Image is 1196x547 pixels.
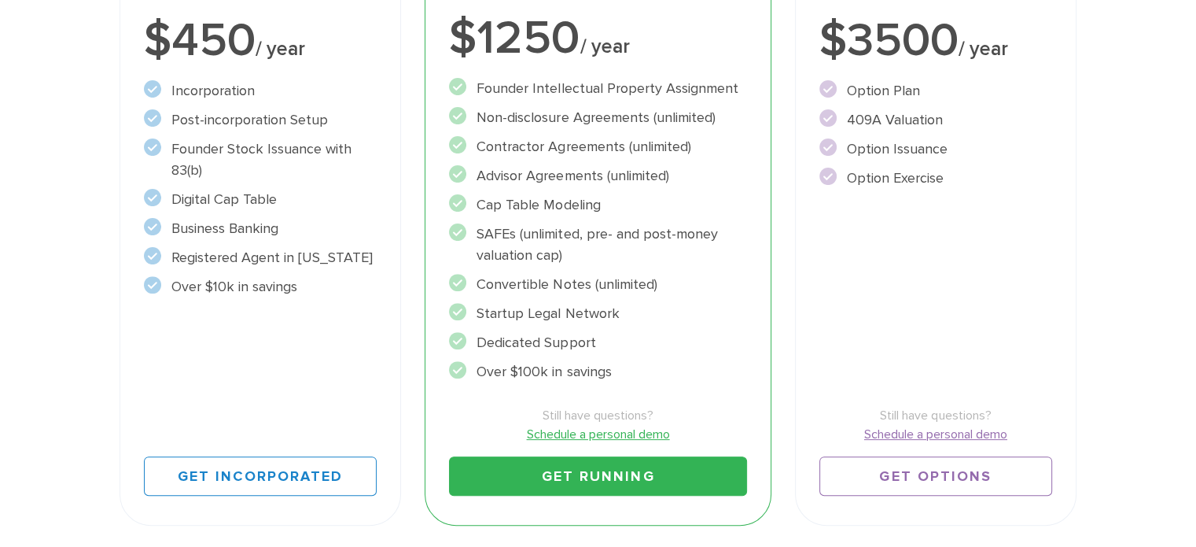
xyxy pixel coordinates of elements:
[449,165,746,187] li: Advisor Agreements (unlimited)
[449,15,746,62] div: $1250
[819,139,1053,160] li: Option Issuance
[819,456,1053,496] a: Get Options
[449,136,746,157] li: Contractor Agreements (unlimited)
[449,274,746,295] li: Convertible Notes (unlimited)
[819,425,1053,444] a: Schedule a personal demo
[144,139,377,181] li: Founder Stock Issuance with 83(b)
[144,80,377,102] li: Incorporation
[449,425,746,444] a: Schedule a personal demo
[449,107,746,128] li: Non-disclosure Agreements (unlimited)
[449,224,746,266] li: SAFEs (unlimited, pre- and post-money valuation cap)
[449,456,746,496] a: Get Running
[819,80,1053,102] li: Option Plan
[144,218,377,239] li: Business Banking
[144,17,377,65] div: $450
[144,276,377,298] li: Over $10k in savings
[144,247,377,268] li: Registered Agent in [US_STATE]
[449,303,746,324] li: Startup Legal Network
[144,189,377,210] li: Digital Cap Table
[256,37,305,61] span: / year
[144,456,377,496] a: Get Incorporated
[959,37,1008,61] span: / year
[449,332,746,353] li: Dedicated Support
[449,78,746,99] li: Founder Intellectual Property Assignment
[819,109,1053,131] li: 409A Valuation
[449,406,746,425] span: Still have questions?
[819,168,1053,189] li: Option Exercise
[449,194,746,216] li: Cap Table Modeling
[144,109,377,131] li: Post-incorporation Setup
[819,406,1053,425] span: Still have questions?
[580,35,629,58] span: / year
[819,17,1053,65] div: $3500
[449,361,746,383] li: Over $100k in savings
